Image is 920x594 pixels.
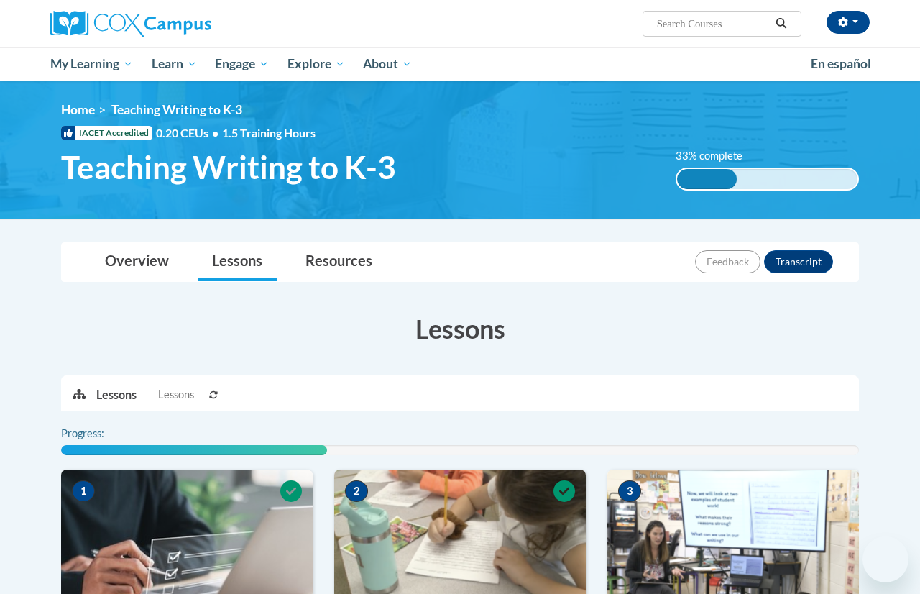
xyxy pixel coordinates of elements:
[152,55,197,73] span: Learn
[862,536,908,582] iframe: Button to launch messaging window
[156,125,222,141] span: 0.20 CEUs
[354,47,422,81] a: About
[677,169,737,189] div: 33% complete
[695,250,760,273] button: Feedback
[198,243,277,281] a: Lessons
[41,47,142,81] a: My Learning
[61,102,95,117] a: Home
[96,387,137,403] p: Lessons
[363,55,412,73] span: About
[50,11,211,37] img: Cox Campus
[61,426,144,442] label: Progress:
[770,15,792,32] button: Search
[676,148,758,164] label: 33% complete
[618,480,641,502] span: 3
[158,387,194,403] span: Lessons
[764,250,833,273] button: Transcript
[50,11,309,37] a: Cox Campus
[91,243,183,281] a: Overview
[827,11,870,34] button: Account Settings
[50,55,133,73] span: My Learning
[291,243,387,281] a: Resources
[287,55,345,73] span: Explore
[111,102,242,117] span: Teaching Writing to K-3
[72,480,95,502] span: 1
[142,47,206,81] a: Learn
[61,148,396,186] span: Teaching Writing to K-3
[215,55,269,73] span: Engage
[40,47,880,81] div: Main menu
[212,126,218,140] span: •
[345,480,368,502] span: 2
[811,56,871,71] span: En español
[278,47,354,81] a: Explore
[206,47,278,81] a: Engage
[801,49,880,79] a: En español
[655,15,770,32] input: Search Courses
[61,126,152,140] span: IACET Accredited
[61,311,859,347] h3: Lessons
[222,126,316,140] span: 1.5 Training Hours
